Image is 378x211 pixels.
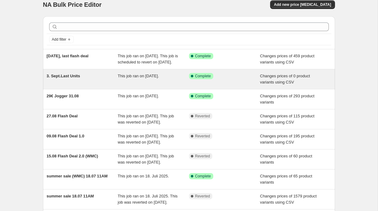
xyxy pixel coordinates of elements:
span: 27.08 Flash Deal [47,114,78,118]
span: Complete [195,174,211,179]
span: 3. Sept.Last Units [47,74,80,78]
span: Reverted [195,194,210,199]
span: This job ran on [DATE]. This job was reverted on [DATE]. [118,154,174,164]
span: Reverted [195,114,210,119]
span: Changes prices of 459 product variants using CSV [260,54,314,64]
span: Changes prices of 0 product variants using CSV [260,74,310,84]
span: Add filter [52,37,66,42]
span: Complete [195,74,211,79]
span: summer sale 18.07 11AM [47,194,94,198]
span: Changes prices of 195 product variants using CSV [260,134,314,144]
button: Add new price [MEDICAL_DATA] [270,0,335,9]
span: [DATE], last flash deal [47,54,89,58]
button: Add filter [49,36,74,43]
span: This job ran on 18. Juli 2025. [118,174,169,178]
span: Changes prices of 1579 product variants using CSV [260,194,317,205]
span: 15.08 Flash Deal 2.0 (WMC) [47,154,98,158]
span: Changes prices of 65 product variants [260,174,312,185]
span: 09.08 Flash Deal 1.0 [47,134,85,138]
span: Changes prices of 115 product variants using CSV [260,114,314,124]
span: summer sale (WMC) 18.07 11AM [47,174,108,178]
span: This job ran on 18. Juli 2025. This job was reverted on [DATE]. [118,194,178,205]
span: NA Bulk Price Editor [43,1,102,8]
span: Add new price [MEDICAL_DATA] [274,2,331,7]
span: Complete [195,54,211,59]
span: This job ran on [DATE]. This job was reverted on [DATE]. [118,134,174,144]
span: Reverted [195,134,210,139]
span: This job ran on [DATE]. This job was reverted on [DATE]. [118,114,174,124]
span: This job ran on [DATE]. This job is scheduled to revert on [DATE]. [118,54,178,64]
span: Changes prices of 293 product variants [260,94,314,104]
span: 29€ Jogger 31.08 [47,94,79,98]
span: This job ran on [DATE]. [118,74,159,78]
span: This job ran on [DATE]. [118,94,159,98]
span: Complete [195,94,211,99]
span: Changes prices of 60 product variants [260,154,312,164]
span: Reverted [195,154,210,159]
